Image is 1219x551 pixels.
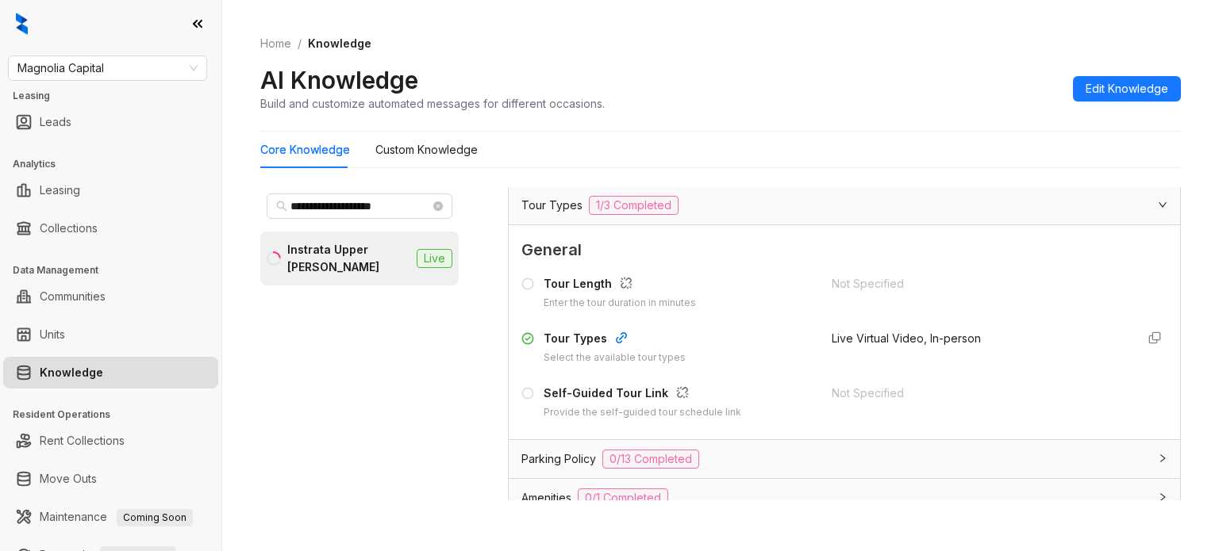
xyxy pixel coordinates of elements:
[433,201,443,211] span: close-circle
[602,450,699,469] span: 0/13 Completed
[40,463,97,495] a: Move Outs
[16,13,28,35] img: logo
[13,263,221,277] h3: Data Management
[544,350,686,365] div: Select the available tour types
[521,238,1167,262] span: General
[257,35,294,52] a: Home
[544,330,686,350] div: Tour Types
[3,319,218,350] li: Units
[298,35,302,52] li: /
[13,157,221,171] h3: Analytics
[578,488,668,507] span: 0/1 Completed
[276,201,287,212] span: search
[3,212,218,244] li: Collections
[3,281,218,312] li: Communities
[40,106,71,138] a: Leads
[17,56,198,80] span: Magnolia Capital
[3,463,218,495] li: Move Outs
[544,385,741,405] div: Self-Guided Tour Link
[1086,80,1168,98] span: Edit Knowledge
[509,440,1180,478] div: Parking Policy0/13 Completed
[1158,200,1167,209] span: expanded
[308,36,371,50] span: Knowledge
[3,425,218,457] li: Rent Collections
[544,296,696,311] div: Enter the tour duration in minutes
[40,425,125,457] a: Rent Collections
[260,141,350,159] div: Core Knowledge
[509,186,1180,224] div: Tour Types1/3 Completed
[117,509,193,526] span: Coming Soon
[375,141,478,159] div: Custom Knowledge
[544,275,696,296] div: Tour Length
[40,212,98,244] a: Collections
[544,405,741,420] div: Provide the self-guided tour schedule link
[521,450,596,468] span: Parking Policy
[3,106,218,138] li: Leads
[40,319,65,350] a: Units
[521,197,583,214] span: Tour Types
[3,174,218,206] li: Leasing
[1158,492,1167,502] span: collapsed
[287,241,410,276] div: Instrata Upper [PERSON_NAME]
[260,65,418,95] h2: AI Knowledge
[1073,76,1181,101] button: Edit Knowledge
[589,196,679,215] span: 1/3 Completed
[40,281,106,312] a: Communities
[509,479,1180,517] div: Amenities0/1 Completed
[832,275,1123,293] div: Not Specified
[3,357,218,388] li: Knowledge
[13,408,221,422] h3: Resident Operations
[40,357,103,388] a: Knowledge
[260,95,605,112] div: Build and customize automated messages for different occasions.
[832,331,981,345] span: Live Virtual Video, In-person
[3,501,218,533] li: Maintenance
[417,249,452,268] span: Live
[832,385,1123,402] div: Not Specified
[40,174,80,206] a: Leasing
[13,89,221,103] h3: Leasing
[1158,453,1167,463] span: collapsed
[521,489,571,507] span: Amenities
